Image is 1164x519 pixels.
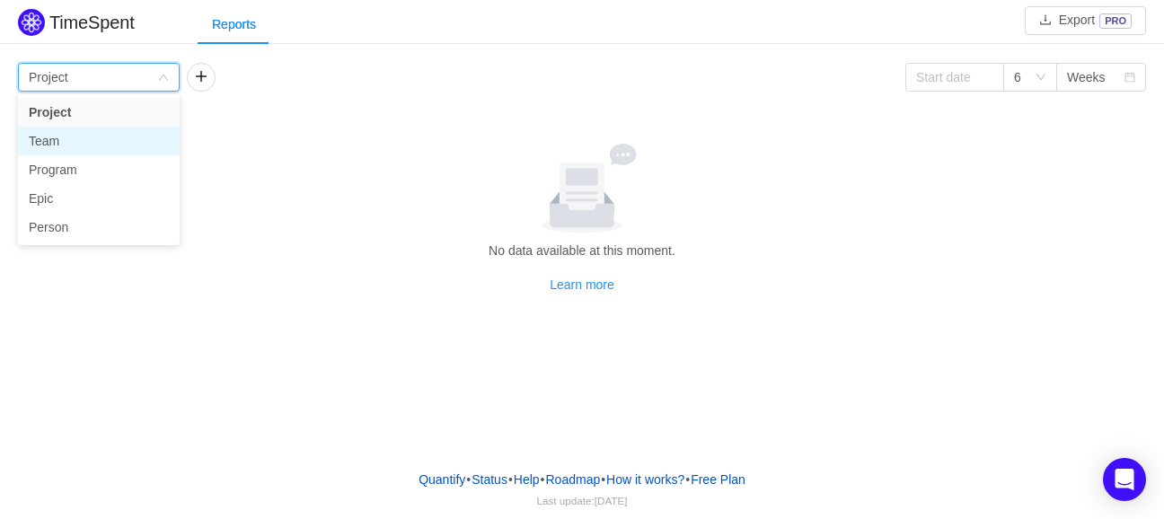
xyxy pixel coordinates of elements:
li: Team [18,127,180,155]
img: Quantify logo [18,9,45,36]
span: • [685,472,690,487]
li: Person [18,213,180,242]
a: Quantify [418,466,466,493]
button: icon: plus [187,63,216,92]
span: • [508,472,513,487]
span: Last update: [537,495,628,506]
li: Project [18,98,180,127]
span: No data available at this moment. [489,243,675,258]
div: Project [29,64,68,91]
input: Start date [905,63,1004,92]
h2: TimeSpent [49,13,135,32]
span: • [541,472,545,487]
a: Status [471,466,508,493]
li: Epic [18,184,180,213]
span: • [466,472,471,487]
i: icon: down [1036,72,1046,84]
button: How it works? [605,466,685,493]
button: icon: downloadExportPRO [1025,6,1146,35]
i: icon: calendar [1124,72,1135,84]
div: Open Intercom Messenger [1103,458,1146,501]
a: Learn more [550,277,614,292]
a: Roadmap [545,466,602,493]
div: Weeks [1067,64,1106,91]
i: icon: down [158,72,169,84]
a: Help [513,466,541,493]
div: Reports [198,4,270,45]
button: Free Plan [690,466,746,493]
span: • [601,472,605,487]
li: Program [18,155,180,184]
span: [DATE] [595,495,628,506]
div: 6 [1014,64,1021,91]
